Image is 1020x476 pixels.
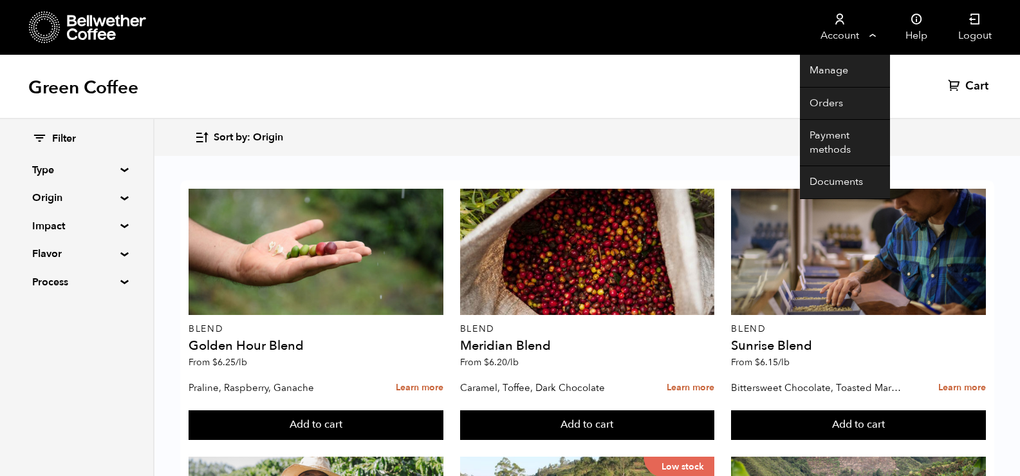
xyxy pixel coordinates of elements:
[778,356,790,368] span: /lb
[460,325,715,334] p: Blend
[755,356,760,368] span: $
[731,325,986,334] p: Blend
[194,122,283,153] button: Sort by: Origin
[460,356,519,368] span: From
[32,246,121,262] summary: Flavor
[189,339,443,352] h4: Golden Hour Blend
[484,356,489,368] span: $
[212,356,247,368] bdi: 6.25
[800,55,890,88] a: Manage
[189,325,443,334] p: Blend
[484,356,519,368] bdi: 6.20
[731,410,986,440] button: Add to cart
[214,131,283,145] span: Sort by: Origin
[236,356,247,368] span: /lb
[28,76,138,99] h1: Green Coffee
[800,166,890,199] a: Documents
[32,218,121,234] summary: Impact
[32,190,121,205] summary: Origin
[667,374,714,402] a: Learn more
[460,339,715,352] h4: Meridian Blend
[460,410,715,440] button: Add to cart
[460,378,633,397] p: Caramel, Toffee, Dark Chocolate
[755,356,790,368] bdi: 6.15
[965,79,988,94] span: Cart
[800,88,890,120] a: Orders
[32,274,121,290] summary: Process
[396,374,443,402] a: Learn more
[938,374,986,402] a: Learn more
[189,356,247,368] span: From
[189,410,443,440] button: Add to cart
[189,378,362,397] p: Praline, Raspberry, Ganache
[212,356,218,368] span: $
[948,79,992,94] a: Cart
[731,339,986,352] h4: Sunrise Blend
[32,162,121,178] summary: Type
[52,132,76,146] span: Filter
[800,120,890,166] a: Payment methods
[731,356,790,368] span: From
[507,356,519,368] span: /lb
[731,378,904,397] p: Bittersweet Chocolate, Toasted Marshmallow, Candied Orange, Praline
